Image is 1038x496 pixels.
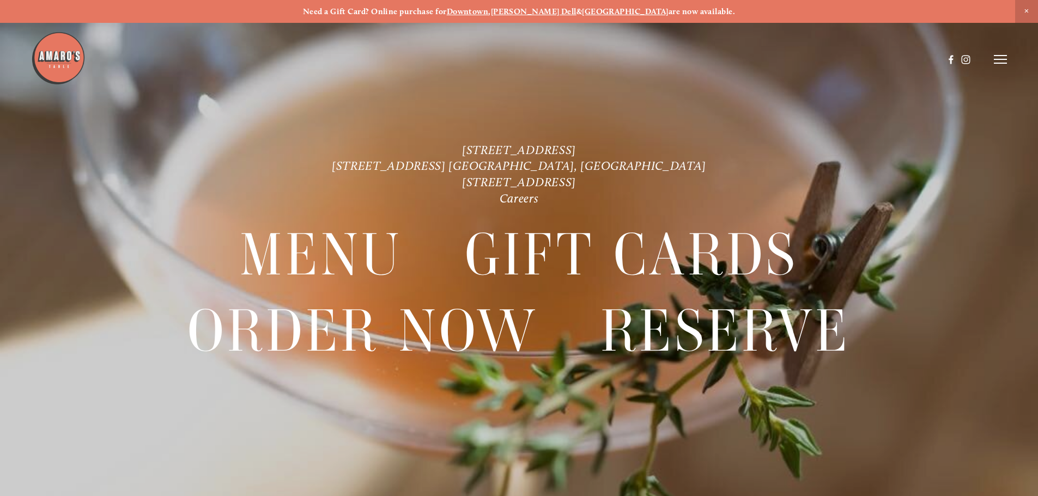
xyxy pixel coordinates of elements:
a: [STREET_ADDRESS] [462,175,576,189]
strong: are now available. [669,7,735,16]
strong: , [488,7,490,16]
a: Gift Cards [465,218,798,292]
a: Menu [240,218,402,292]
a: Order Now [187,293,538,368]
strong: & [576,7,582,16]
img: Amaro's Table [31,31,86,85]
span: Order Now [187,293,538,369]
a: [PERSON_NAME] Dell [491,7,576,16]
span: Menu [240,218,402,293]
a: [STREET_ADDRESS] [462,143,576,157]
a: [STREET_ADDRESS] [GEOGRAPHIC_DATA], [GEOGRAPHIC_DATA] [332,158,706,173]
strong: Need a Gift Card? Online purchase for [303,7,447,16]
a: Downtown [447,7,489,16]
span: Reserve [600,293,851,369]
a: [GEOGRAPHIC_DATA] [582,7,669,16]
a: Reserve [600,293,851,368]
span: Gift Cards [465,218,798,293]
a: Careers [500,191,539,206]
